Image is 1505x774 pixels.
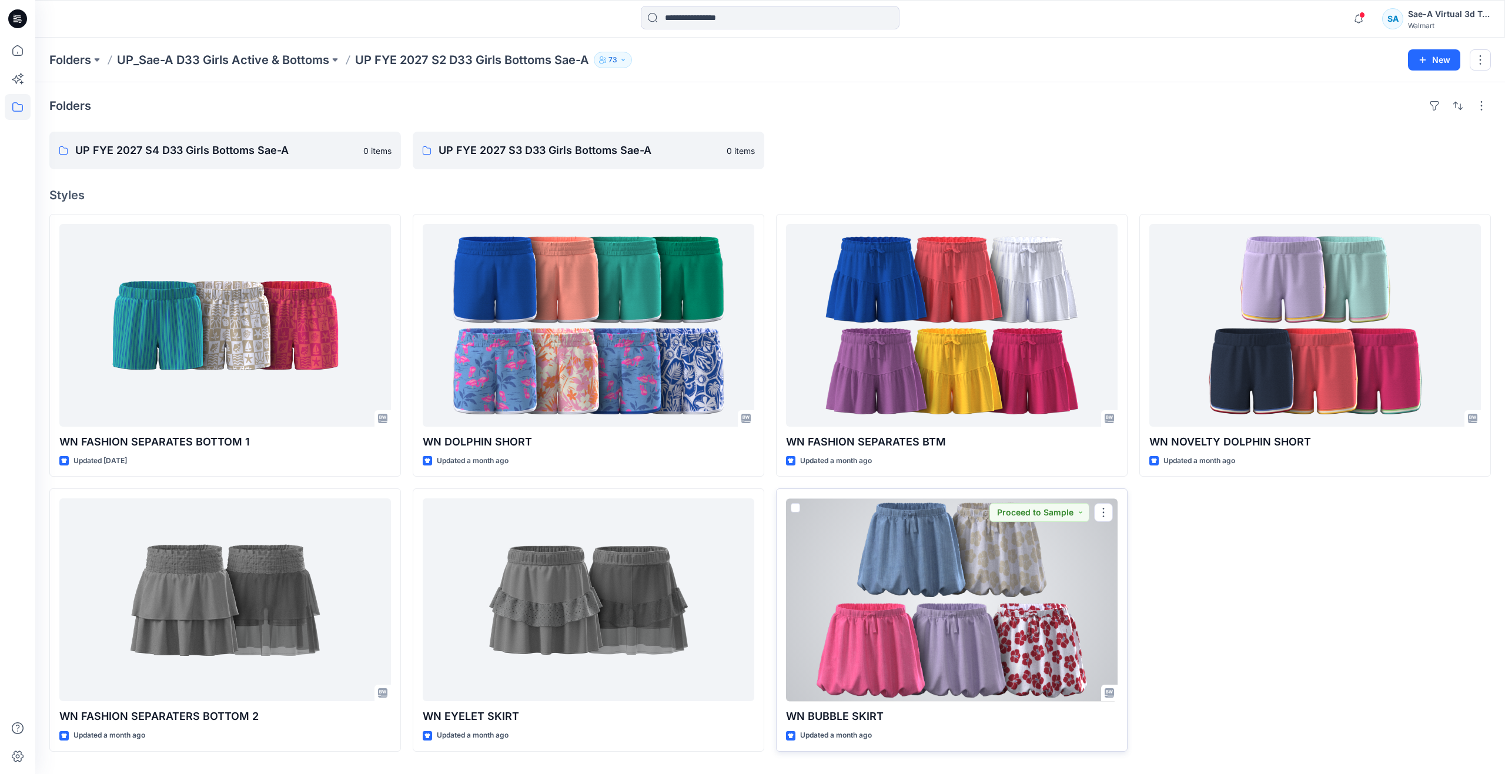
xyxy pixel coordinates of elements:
[59,434,391,450] p: WN FASHION SEPARATES BOTTOM 1
[49,132,401,169] a: UP FYE 2027 S4 D33 Girls Bottoms Sae-A0 items
[439,142,720,159] p: UP FYE 2027 S3 D33 Girls Bottoms Sae-A
[73,455,127,467] p: Updated [DATE]
[1408,7,1490,21] div: Sae-A Virtual 3d Team
[786,224,1118,427] a: WN FASHION SEPARATES BTM
[1408,49,1460,71] button: New
[59,498,391,701] a: WN FASHION SEPARATERS BOTTOM 2
[73,729,145,742] p: Updated a month ago
[423,708,754,725] p: WN EYELET SKIRT
[594,52,632,68] button: 73
[49,188,1491,202] h4: Styles
[355,52,589,68] p: UP FYE 2027 S2 D33 Girls Bottoms Sae-A
[608,53,617,66] p: 73
[1149,224,1481,427] a: WN NOVELTY DOLPHIN SHORT
[786,434,1118,450] p: WN FASHION SEPARATES BTM
[800,455,872,467] p: Updated a month ago
[59,708,391,725] p: WN FASHION SEPARATERS BOTTOM 2
[727,145,755,157] p: 0 items
[59,224,391,427] a: WN FASHION SEPARATES BOTTOM 1
[1163,455,1235,467] p: Updated a month ago
[786,498,1118,701] a: WN BUBBLE SKIRT
[49,52,91,68] a: Folders
[423,498,754,701] a: WN EYELET SKIRT
[437,455,509,467] p: Updated a month ago
[423,224,754,427] a: WN DOLPHIN SHORT
[786,708,1118,725] p: WN BUBBLE SKIRT
[437,729,509,742] p: Updated a month ago
[117,52,329,68] a: UP_Sae-A D33 Girls Active & Bottoms
[1149,434,1481,450] p: WN NOVELTY DOLPHIN SHORT
[75,142,356,159] p: UP FYE 2027 S4 D33 Girls Bottoms Sae-A
[1382,8,1403,29] div: SA
[49,99,91,113] h4: Folders
[800,729,872,742] p: Updated a month ago
[423,434,754,450] p: WN DOLPHIN SHORT
[1408,21,1490,30] div: Walmart
[413,132,764,169] a: UP FYE 2027 S3 D33 Girls Bottoms Sae-A0 items
[363,145,392,157] p: 0 items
